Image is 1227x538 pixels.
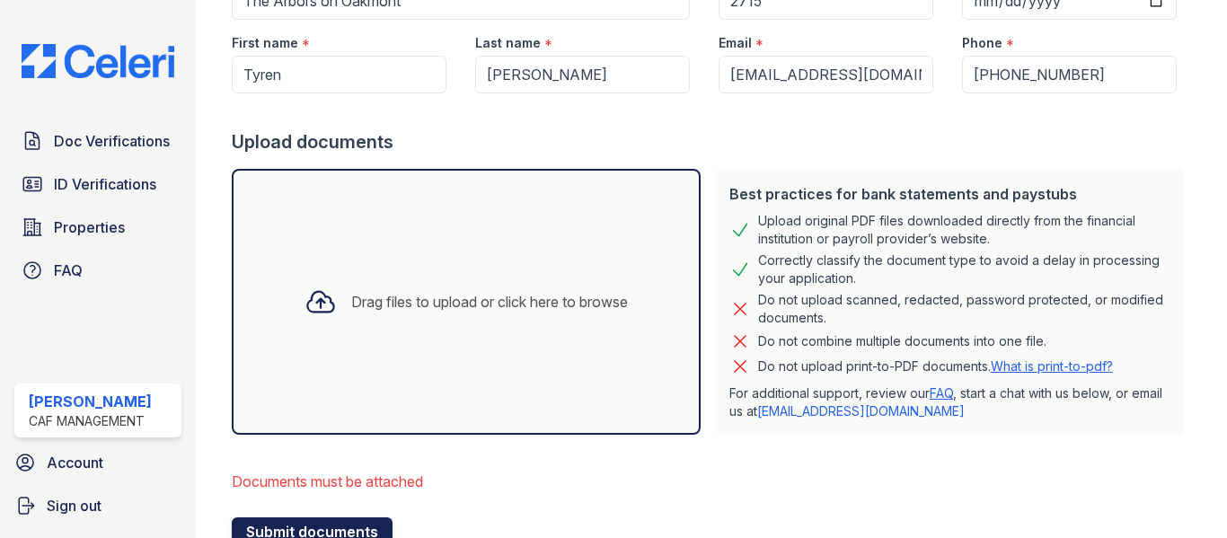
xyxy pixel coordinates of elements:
p: For additional support, review our , start a chat with us below, or email us at [729,384,1170,420]
div: Correctly classify the document type to avoid a delay in processing your application. [758,251,1170,287]
label: Last name [475,34,541,52]
li: Documents must be attached [232,463,1191,499]
a: Sign out [7,488,189,524]
div: Do not upload scanned, redacted, password protected, or modified documents. [758,291,1170,327]
div: Best practices for bank statements and paystubs [729,183,1170,205]
p: Do not upload print-to-PDF documents. [758,357,1113,375]
span: Account [47,452,103,473]
a: Account [7,445,189,481]
label: Phone [962,34,1002,52]
a: What is print-to-pdf? [991,358,1113,374]
label: Email [719,34,752,52]
span: Properties [54,216,125,238]
div: Upload original PDF files downloaded directly from the financial institution or payroll provider’... [758,212,1170,248]
a: ID Verifications [14,166,181,202]
a: [EMAIL_ADDRESS][DOMAIN_NAME] [757,403,965,419]
div: [PERSON_NAME] [29,391,152,412]
span: Sign out [47,495,102,516]
span: Doc Verifications [54,130,170,152]
a: Properties [14,209,181,245]
a: Doc Verifications [14,123,181,159]
div: Upload documents [232,129,1191,154]
span: FAQ [54,260,83,281]
img: CE_Logo_Blue-a8612792a0a2168367f1c8372b55b34899dd931a85d93a1a3d3e32e68fde9ad4.png [7,44,189,78]
div: CAF Management [29,412,152,430]
span: ID Verifications [54,173,156,195]
label: First name [232,34,298,52]
a: FAQ [14,252,181,288]
a: FAQ [930,385,953,401]
div: Do not combine multiple documents into one file. [758,331,1046,352]
div: Drag files to upload or click here to browse [351,291,628,313]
